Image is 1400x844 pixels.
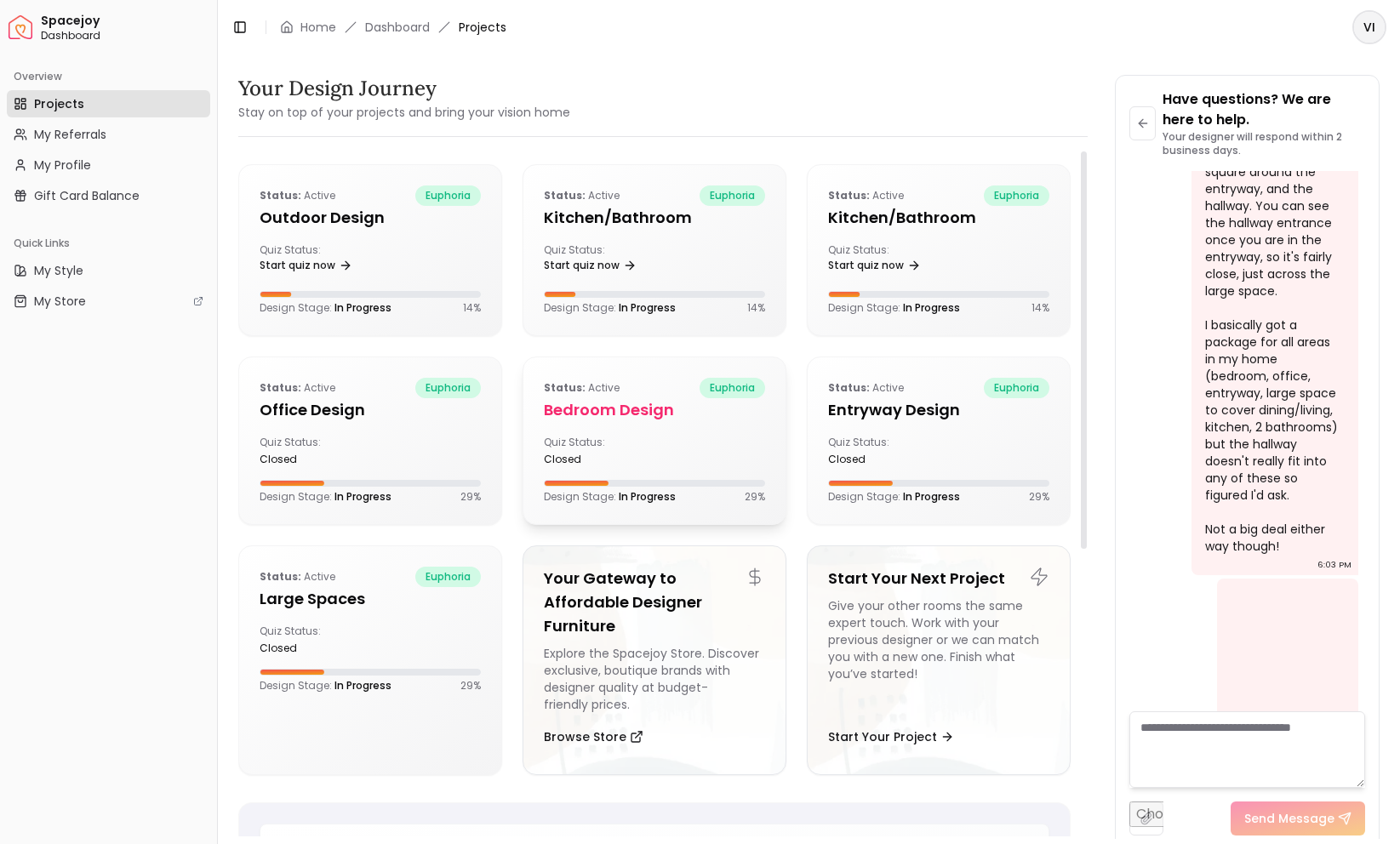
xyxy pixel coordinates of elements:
a: Start quiz now [828,254,921,277]
p: 29 % [460,679,481,693]
img: Spacejoy Logo [9,15,32,39]
span: euphoria [700,185,765,206]
div: Quiz Status: [260,624,363,655]
a: Projects [7,90,210,117]
b: Status: [260,188,301,202]
p: 14 % [747,301,765,315]
span: In Progress [903,489,960,504]
b: Status: [260,569,301,584]
div: Give your other rooms the same expert touch. Work with your previous designer or we can match you... [828,597,1049,713]
span: VI [1354,12,1385,43]
p: Have questions? We are here to help. [1163,89,1365,130]
b: Status: [544,188,586,202]
span: My Store [34,293,86,310]
a: Start Your Next ProjectGive your other rooms the same expert touch. Work with your previous desig... [807,545,1071,775]
p: Design Stage: [828,301,960,315]
p: active [828,185,904,206]
span: My Referrals [34,126,106,143]
p: active [544,378,620,398]
a: Gift Card Balance [7,182,210,209]
div: Explore the Spacejoy Store. Discover exclusive, boutique brands with designer quality at budget-f... [544,645,765,713]
div: Quiz Status: [260,436,363,466]
a: Start quiz now [544,254,637,277]
p: active [828,378,904,398]
h5: Bedroom design [544,398,765,422]
h5: Outdoor design [260,206,481,230]
a: Dashboard [365,19,430,36]
a: My Referrals [7,121,210,148]
p: 29 % [1029,490,1049,504]
span: In Progress [334,300,391,315]
p: Your designer will respond within 2 business days. [1163,130,1365,157]
div: Overview [7,63,210,90]
a: Spacejoy [9,15,32,39]
small: Stay on top of your projects and bring your vision home [238,104,570,121]
h5: Start Your Next Project [828,567,1049,590]
h5: Kitchen/Bathroom [828,206,1049,230]
a: Home [300,19,336,36]
p: active [260,567,335,587]
span: euphoria [984,378,1049,398]
span: euphoria [415,567,481,587]
span: euphoria [700,378,765,398]
button: Start Your Project [828,720,954,754]
div: Quiz Status: [544,436,648,466]
h5: entryway design [828,398,1049,422]
span: Projects [459,19,506,36]
span: euphoria [984,185,1049,206]
h5: Your Gateway to Affordable Designer Furniture [544,567,765,638]
p: active [544,185,620,206]
div: Quick Links [7,230,210,257]
p: Design Stage: [828,490,960,504]
span: In Progress [903,300,960,315]
p: 14 % [463,301,481,315]
span: euphoria [415,185,481,206]
p: Design Stage: [544,301,676,315]
b: Status: [544,380,586,395]
button: VI [1352,10,1386,44]
div: closed [828,453,932,466]
span: In Progress [334,678,391,693]
span: In Progress [619,489,676,504]
img: Chat Image [1224,585,1351,713]
div: Quiz Status: [828,436,932,466]
b: Status: [828,380,870,395]
a: Start quiz now [260,254,352,277]
div: Quiz Status: [260,243,363,277]
h3: Your Design Journey [238,75,570,102]
div: closed [544,453,648,466]
span: Spacejoy [41,14,210,29]
p: 14 % [1031,301,1049,315]
span: Gift Card Balance [34,187,140,204]
p: Design Stage: [260,301,391,315]
nav: breadcrumb [280,19,506,36]
div: closed [260,453,363,466]
a: My Profile [7,151,210,179]
div: Quiz Status: [544,243,648,277]
div: closed [260,642,363,655]
button: Browse Store [544,720,643,754]
h5: Kitchen/Bathroom [544,206,765,230]
p: Design Stage: [544,490,676,504]
p: Design Stage: [260,490,391,504]
b: Status: [828,188,870,202]
a: My Style [7,257,210,284]
p: Design Stage: [260,679,391,693]
p: active [260,185,335,206]
span: In Progress [334,489,391,504]
span: In Progress [619,300,676,315]
p: 29 % [745,490,765,504]
span: Projects [34,95,84,112]
div: 6:03 PM [1317,556,1351,573]
span: Dashboard [41,29,210,43]
p: active [260,378,335,398]
a: Your Gateway to Affordable Designer FurnitureExplore the Spacejoy Store. Discover exclusive, bout... [523,545,786,775]
p: 29 % [460,490,481,504]
a: My Store [7,288,210,315]
b: Status: [260,380,301,395]
h5: Large Spaces [260,587,481,611]
span: euphoria [415,378,481,398]
h5: Office design [260,398,481,422]
span: My Profile [34,157,91,174]
span: My Style [34,262,83,279]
